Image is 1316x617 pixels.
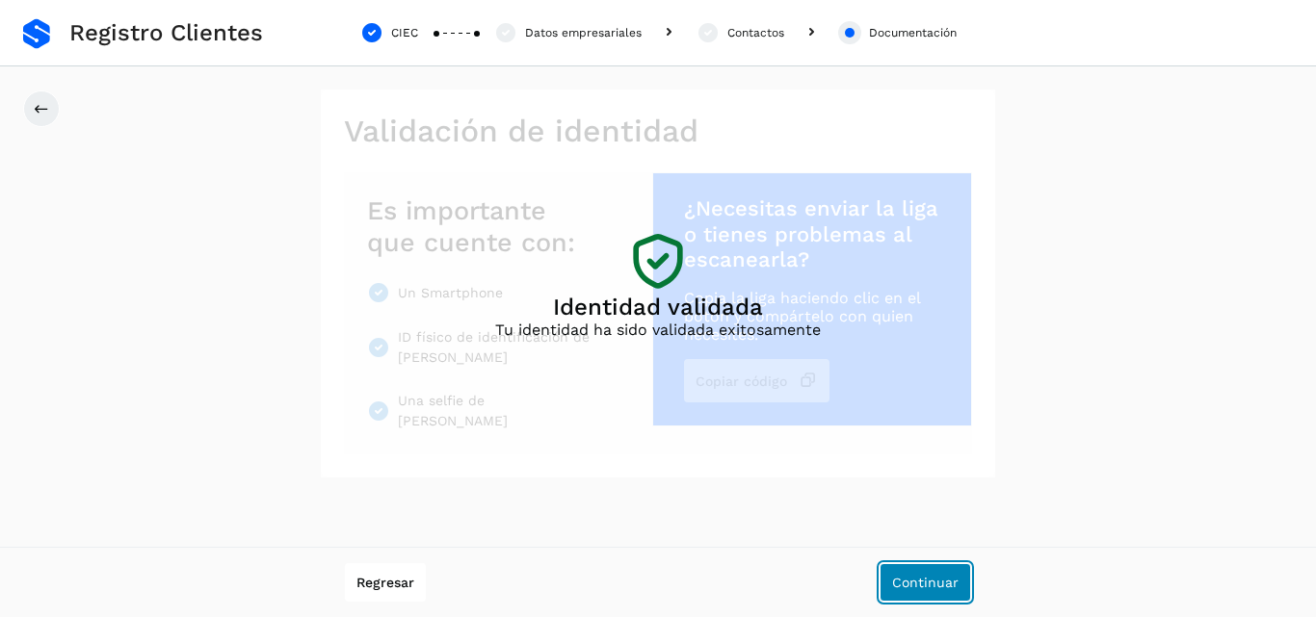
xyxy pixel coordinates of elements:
span: Registro Clientes [69,19,263,47]
div: Datos empresariales [525,24,642,41]
button: Regresar [345,563,426,602]
div: Contactos [727,24,784,41]
div: Documentación [869,24,957,41]
div: CIEC [391,24,418,41]
span: Regresar [356,576,414,589]
span: Continuar [892,576,959,589]
button: Continuar [880,563,971,602]
h2: Identidad validada [553,294,763,321]
p: Tu identidad ha sido validada exitosamente [495,321,821,339]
